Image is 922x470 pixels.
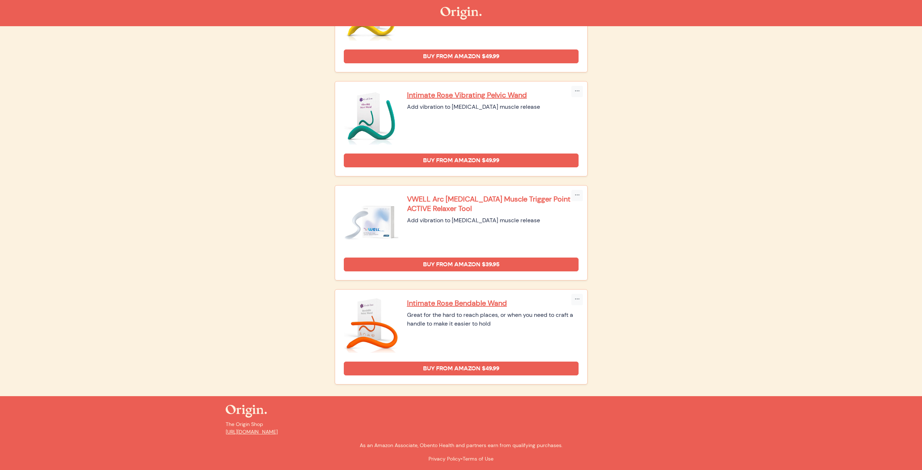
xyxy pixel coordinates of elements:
[407,90,579,100] a: Intimate Rose Vibrating Pelvic Wand
[440,7,482,20] img: The Origin Shop
[428,455,461,462] a: Privacy Policy
[226,442,697,449] p: As an Amazon Associate, Obento Health and partners earn from qualifying purchases.
[407,298,579,308] a: Intimate Rose Bendable Wand
[226,405,267,418] img: The Origin Shop
[344,49,579,63] a: Buy from Amazon $49.99
[226,429,278,435] a: [URL][DOMAIN_NAME]
[226,455,697,463] p: •
[407,103,579,111] div: Add vibration to [MEDICAL_DATA] muscle release
[407,194,579,213] a: VWELL Arc [MEDICAL_DATA] Muscle Trigger Point ACTIVE Relaxer Tool
[344,362,579,375] a: Buy from Amazon $49.99
[344,298,398,353] img: Intimate Rose Bendable Wand
[463,455,494,462] a: Terms of Use
[407,311,579,328] div: Great for the hard to reach places, or when you need to craft a handle to make it easier to hold
[344,154,579,167] a: Buy from Amazon $49.99
[344,194,398,249] img: VWELL Arc Pelvic Floor Muscle Trigger Point ACTIVE Relaxer Tool
[344,90,398,145] img: Intimate Rose Vibrating Pelvic Wand
[407,216,579,225] div: Add vibration to [MEDICAL_DATA] muscle release
[226,421,697,436] p: The Origin Shop
[344,258,579,271] a: Buy from Amazon $39.95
